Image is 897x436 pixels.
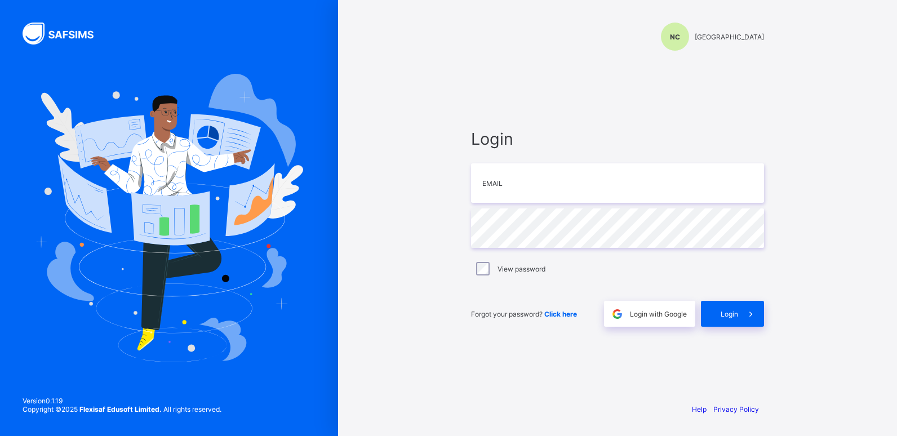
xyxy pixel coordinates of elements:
img: google.396cfc9801f0270233282035f929180a.svg [611,308,624,321]
strong: Flexisaf Edusoft Limited. [79,405,162,413]
a: Privacy Policy [713,405,759,413]
span: Forgot your password? [471,310,577,318]
span: Version 0.1.19 [23,397,221,405]
a: Help [692,405,707,413]
span: NC [670,33,680,41]
a: Click here [544,310,577,318]
label: View password [498,265,545,273]
span: Copyright © 2025 All rights reserved. [23,405,221,413]
span: Login with Google [630,310,687,318]
span: Login [721,310,738,318]
img: SAFSIMS Logo [23,23,107,45]
img: Hero Image [35,74,303,362]
span: Login [471,129,764,149]
span: [GEOGRAPHIC_DATA] [695,33,764,41]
